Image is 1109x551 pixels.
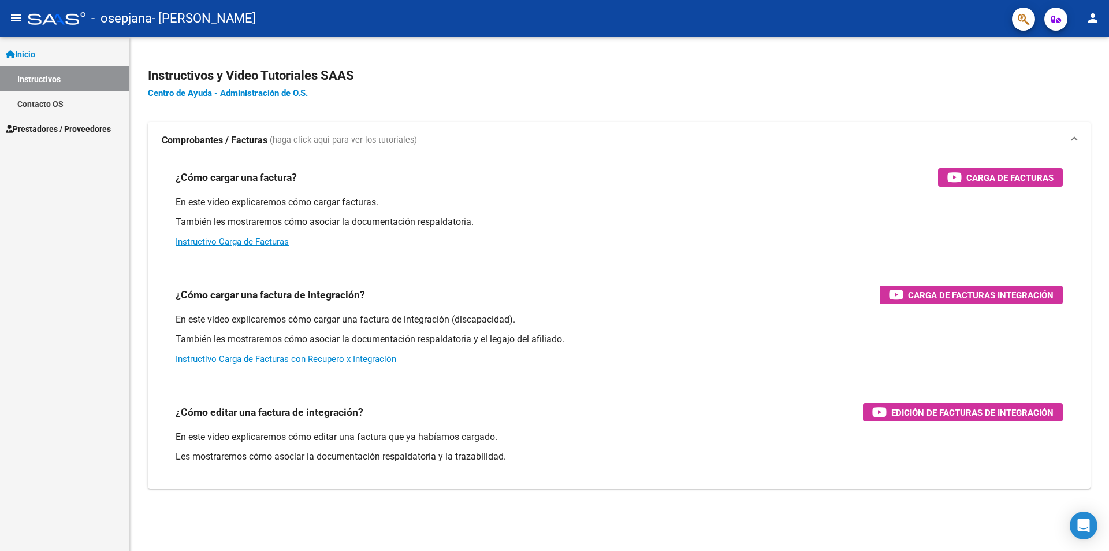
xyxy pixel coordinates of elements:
span: Carga de Facturas Integración [908,288,1054,302]
p: Les mostraremos cómo asociar la documentación respaldatoria y la trazabilidad. [176,450,1063,463]
span: Carga de Facturas [966,171,1054,185]
span: - osepjana [91,6,152,31]
button: Carga de Facturas Integración [880,286,1063,304]
span: Edición de Facturas de integración [891,405,1054,420]
a: Centro de Ayuda - Administración de O.S. [148,88,308,98]
p: En este video explicaremos cómo cargar una factura de integración (discapacidad). [176,313,1063,326]
p: En este video explicaremos cómo editar una factura que ya habíamos cargado. [176,431,1063,443]
span: Prestadores / Proveedores [6,123,111,135]
span: Inicio [6,48,35,61]
h3: ¿Cómo cargar una factura? [176,169,297,186]
span: - [PERSON_NAME] [152,6,256,31]
a: Instructivo Carga de Facturas con Recupero x Integración [176,354,396,364]
p: También les mostraremos cómo asociar la documentación respaldatoria y el legajo del afiliado. [176,333,1063,346]
a: Instructivo Carga de Facturas [176,236,289,247]
p: También les mostraremos cómo asociar la documentación respaldatoria. [176,216,1063,228]
mat-expansion-panel-header: Comprobantes / Facturas (haga click aquí para ver los tutoriales) [148,122,1091,159]
span: (haga click aquí para ver los tutoriales) [270,134,417,147]
button: Edición de Facturas de integración [863,403,1063,421]
div: Open Intercom Messenger [1070,512,1097,539]
h2: Instructivos y Video Tutoriales SAAS [148,65,1091,87]
strong: Comprobantes / Facturas [162,134,267,147]
mat-icon: menu [9,11,23,25]
div: Comprobantes / Facturas (haga click aquí para ver los tutoriales) [148,159,1091,489]
mat-icon: person [1086,11,1100,25]
button: Carga de Facturas [938,168,1063,187]
h3: ¿Cómo cargar una factura de integración? [176,287,365,303]
p: En este video explicaremos cómo cargar facturas. [176,196,1063,209]
h3: ¿Cómo editar una factura de integración? [176,404,363,420]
